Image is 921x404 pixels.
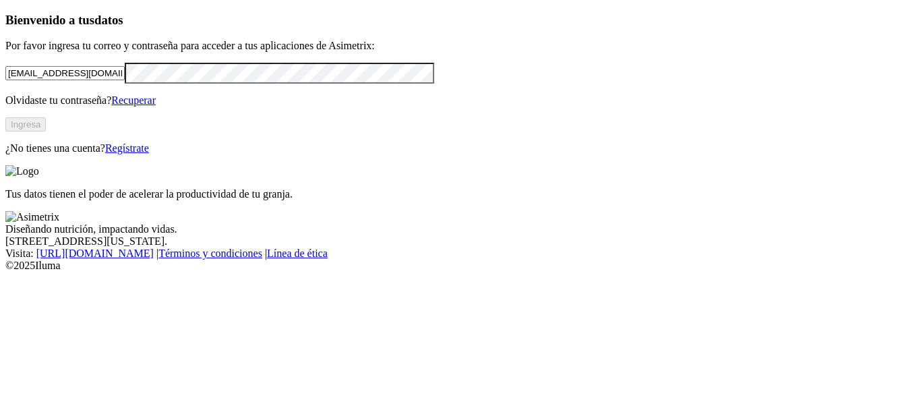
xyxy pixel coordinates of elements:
[5,94,916,107] p: Olvidaste tu contraseña?
[5,211,59,223] img: Asimetrix
[5,260,916,272] div: © 2025 Iluma
[5,188,916,200] p: Tus datos tienen el poder de acelerar la productividad de tu granja.
[5,248,916,260] div: Visita : | |
[267,248,328,259] a: Línea de ética
[5,235,916,248] div: [STREET_ADDRESS][US_STATE].
[5,117,46,132] button: Ingresa
[5,142,916,154] p: ¿No tienes una cuenta?
[5,66,125,80] input: Tu correo
[5,165,39,177] img: Logo
[36,248,154,259] a: [URL][DOMAIN_NAME]
[94,13,123,27] span: datos
[111,94,156,106] a: Recuperar
[158,248,262,259] a: Términos y condiciones
[105,142,149,154] a: Regístrate
[5,13,916,28] h3: Bienvenido a tus
[5,40,916,52] p: Por favor ingresa tu correo y contraseña para acceder a tus aplicaciones de Asimetrix:
[5,223,916,235] div: Diseñando nutrición, impactando vidas.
